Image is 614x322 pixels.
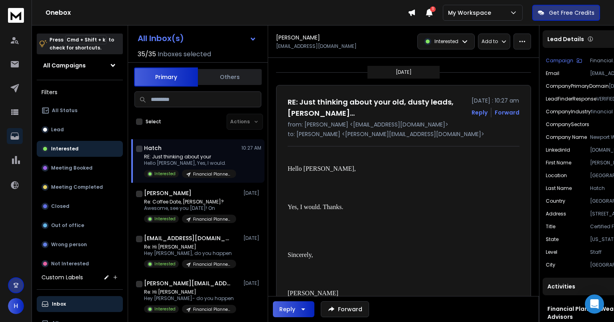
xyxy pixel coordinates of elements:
[144,160,236,166] p: Hello [PERSON_NAME], Yes, I would.
[276,34,320,41] h1: [PERSON_NAME]
[546,109,591,115] p: companyIndustry
[37,296,123,312] button: Inbox
[243,280,261,286] p: [DATE]
[37,256,123,272] button: Not Interested
[495,109,519,117] div: Forward
[51,261,89,267] p: Not Interested
[288,97,467,119] h1: RE: Just thinking about your old, dusty leads, [PERSON_NAME]...
[430,6,436,12] span: 1
[546,96,596,102] p: leadFinderResponse
[144,295,236,302] p: Hey [PERSON_NAME]- do you happen
[37,237,123,253] button: Wrong person
[288,290,338,296] span: [PERSON_NAME]
[41,273,83,281] h3: Custom Labels
[273,301,314,317] button: Reply
[546,172,567,179] p: location
[138,49,156,59] span: 35 / 35
[288,165,356,172] span: Hello [PERSON_NAME],
[37,141,123,157] button: Interested
[8,298,24,314] button: H
[51,241,87,248] p: Wrong person
[144,144,162,152] h1: Hatch
[51,222,84,229] p: Out of office
[37,160,123,176] button: Meeting Booked
[144,205,236,211] p: Awesome, see you [DATE]! On
[396,69,412,75] p: [DATE]
[144,289,236,295] p: Re: Hi [PERSON_NAME]
[134,67,198,87] button: Primary
[49,36,114,52] p: Press to check for shortcuts.
[472,97,519,105] p: [DATE] : 10:27 am
[51,165,93,171] p: Meeting Booked
[288,121,519,128] p: from: [PERSON_NAME] <[EMAIL_ADDRESS][DOMAIN_NAME]>
[288,203,343,210] span: Yes, I would. Thanks.
[51,203,69,209] p: Closed
[37,122,123,138] button: Lead
[198,68,262,86] button: Others
[547,35,584,43] p: Lead Details
[154,216,176,222] p: Interested
[65,35,107,44] span: Cmd + Shift + k
[276,43,357,49] p: [EMAIL_ADDRESS][DOMAIN_NAME]
[154,171,176,177] p: Interested
[546,249,557,255] p: level
[321,301,369,317] button: Forward
[546,83,609,89] p: companyPrimaryDomain
[37,87,123,98] h3: Filters
[546,134,587,140] p: Company Name
[37,198,123,214] button: Closed
[472,109,488,117] button: Reply
[144,244,236,250] p: Re: Hi [PERSON_NAME]
[144,199,236,205] p: Re: Coffee Date, [PERSON_NAME]?
[52,301,66,307] p: Inbox
[585,294,604,314] div: Open Intercom Messenger
[144,279,232,287] h1: [PERSON_NAME][EMAIL_ADDRESS][DOMAIN_NAME]
[154,306,176,312] p: Interested
[8,8,24,23] img: logo
[243,190,261,196] p: [DATE]
[37,103,123,119] button: All Status
[549,9,594,17] p: Get Free Credits
[546,121,589,128] p: companySectors
[546,57,573,64] p: Campaign
[51,184,103,190] p: Meeting Completed
[288,130,519,138] p: to: [PERSON_NAME] <[PERSON_NAME][EMAIL_ADDRESS][DOMAIN_NAME]>
[146,119,161,125] label: Select
[37,217,123,233] button: Out of office
[448,9,494,17] p: My Workspace
[45,8,408,18] h1: Onebox
[51,126,64,133] p: Lead
[37,179,123,195] button: Meeting Completed
[154,261,176,267] p: Interested
[546,70,559,77] p: Email
[482,38,498,45] p: Add to
[193,261,231,267] p: Financial Planner/Wealth Advisors
[51,146,79,152] p: Interested
[193,306,231,312] p: Financial Planner/Wealth Advisors
[241,145,261,151] p: 10:27 AM
[546,211,566,217] p: address
[193,216,231,222] p: Financial Planner/Wealth Advisors
[243,235,261,241] p: [DATE]
[546,236,559,243] p: state
[43,61,86,69] h1: All Campaigns
[144,154,236,160] p: RE: Just thinking about your
[546,160,571,166] p: First Name
[546,147,570,153] p: linkedinId
[532,5,600,21] button: Get Free Credits
[144,234,232,242] h1: [EMAIL_ADDRESS][DOMAIN_NAME]
[144,250,236,257] p: Hey [PERSON_NAME], do you happen
[52,107,77,114] p: All Status
[546,57,582,64] button: Campaign
[546,185,572,192] p: Last Name
[138,34,184,42] h1: All Inbox(s)
[37,57,123,73] button: All Campaigns
[434,38,458,45] p: Interested
[288,251,313,258] span: Sincerely,
[144,189,192,197] h1: [PERSON_NAME]
[193,171,231,177] p: Financial Planner/Wealth Advisors
[131,30,263,46] button: All Inbox(s)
